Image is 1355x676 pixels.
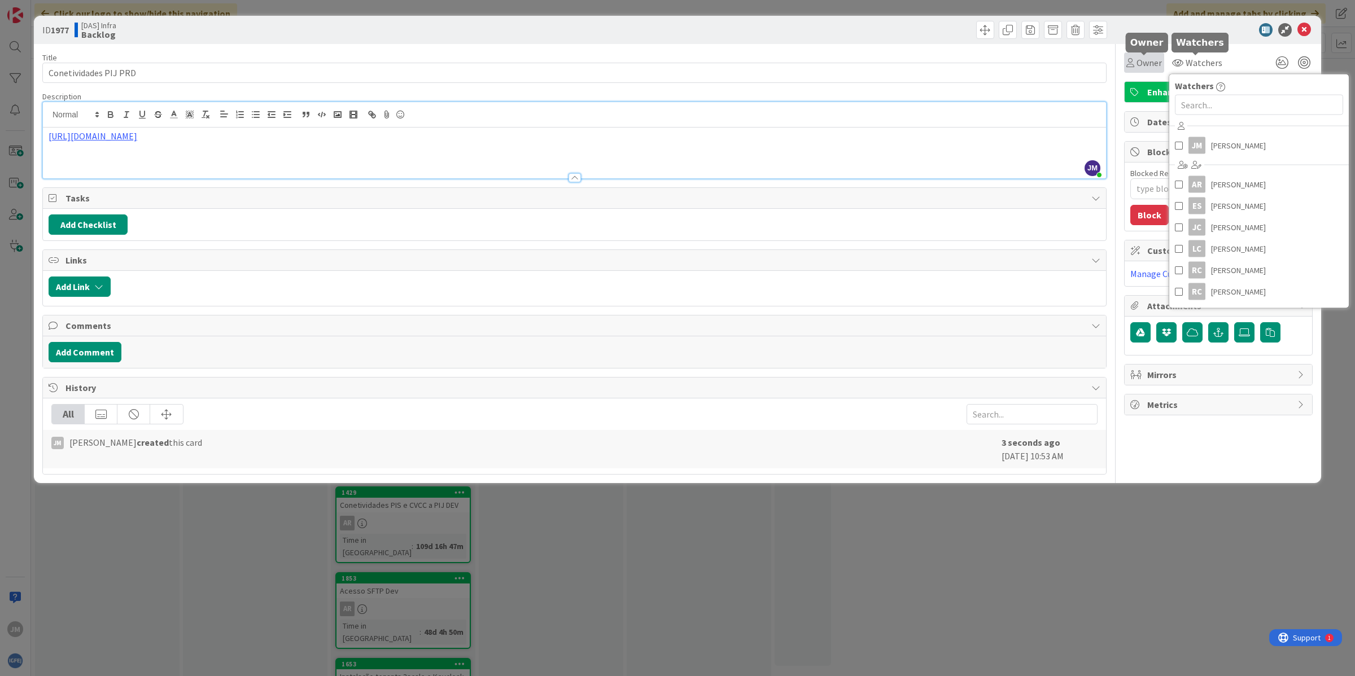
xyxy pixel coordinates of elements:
h5: Watchers [1176,37,1224,48]
a: JM[PERSON_NAME] [1169,135,1349,156]
div: JM [51,437,64,449]
div: JM [1188,137,1205,154]
div: JC [1188,219,1205,236]
div: ES [1188,197,1205,214]
span: Custom Fields [1147,244,1292,257]
span: [DAS] Infra [81,21,116,30]
span: [PERSON_NAME] [1211,262,1266,279]
span: [PERSON_NAME] [1211,137,1266,154]
div: LC [1188,240,1205,257]
input: type card name here... [42,63,1107,83]
a: ES[PERSON_NAME] [1169,195,1349,217]
a: Manage Custom Fields [1130,268,1217,279]
div: AR [1188,176,1205,193]
button: Add Comment [49,342,121,362]
span: Block [1147,145,1292,159]
span: JM [1085,160,1100,176]
span: [PERSON_NAME] [1211,240,1266,257]
button: Add Checklist [49,214,128,235]
div: [DATE] 10:53 AM [1002,436,1098,463]
div: All [52,405,85,424]
span: [PERSON_NAME] [1211,219,1266,236]
span: ID [42,23,69,37]
input: Search... [1175,95,1343,115]
label: Blocked Reason [1130,168,1185,178]
a: RC[PERSON_NAME] [1169,302,1349,324]
span: Watchers [1175,79,1214,93]
a: JC[PERSON_NAME] [1169,217,1349,238]
span: Attachments [1147,299,1292,313]
span: Links [65,253,1086,267]
a: RC[PERSON_NAME] [1169,260,1349,281]
div: 1 [59,5,62,14]
span: [PERSON_NAME] [1211,176,1266,193]
button: Add Link [49,276,111,297]
div: RC [1188,283,1205,300]
b: 1977 [51,24,69,36]
span: Description [42,91,81,102]
div: RC [1188,262,1205,279]
b: 3 seconds ago [1002,437,1060,448]
span: [PERSON_NAME] [1211,197,1266,214]
span: Support [24,2,51,15]
input: Search... [967,404,1098,424]
span: [PERSON_NAME] this card [69,436,202,449]
span: Metrics [1147,398,1292,411]
button: Block [1130,205,1169,225]
a: AR[PERSON_NAME] [1169,174,1349,195]
a: LC[PERSON_NAME] [1169,238,1349,260]
span: Watchers [1186,56,1222,69]
span: [PERSON_NAME] [1211,283,1266,300]
span: Mirrors [1147,368,1292,381]
span: Comments [65,319,1086,332]
b: Backlog [81,30,116,39]
b: created [137,437,169,448]
a: [URL][DOMAIN_NAME] [49,130,137,142]
span: Owner [1137,56,1162,69]
a: RC[PERSON_NAME] [1169,281,1349,302]
span: Dates [1147,115,1292,129]
span: Enhancement [1147,85,1292,99]
span: Tasks [65,191,1086,205]
span: History [65,381,1086,394]
label: Title [42,52,57,63]
h5: Owner [1130,37,1164,48]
